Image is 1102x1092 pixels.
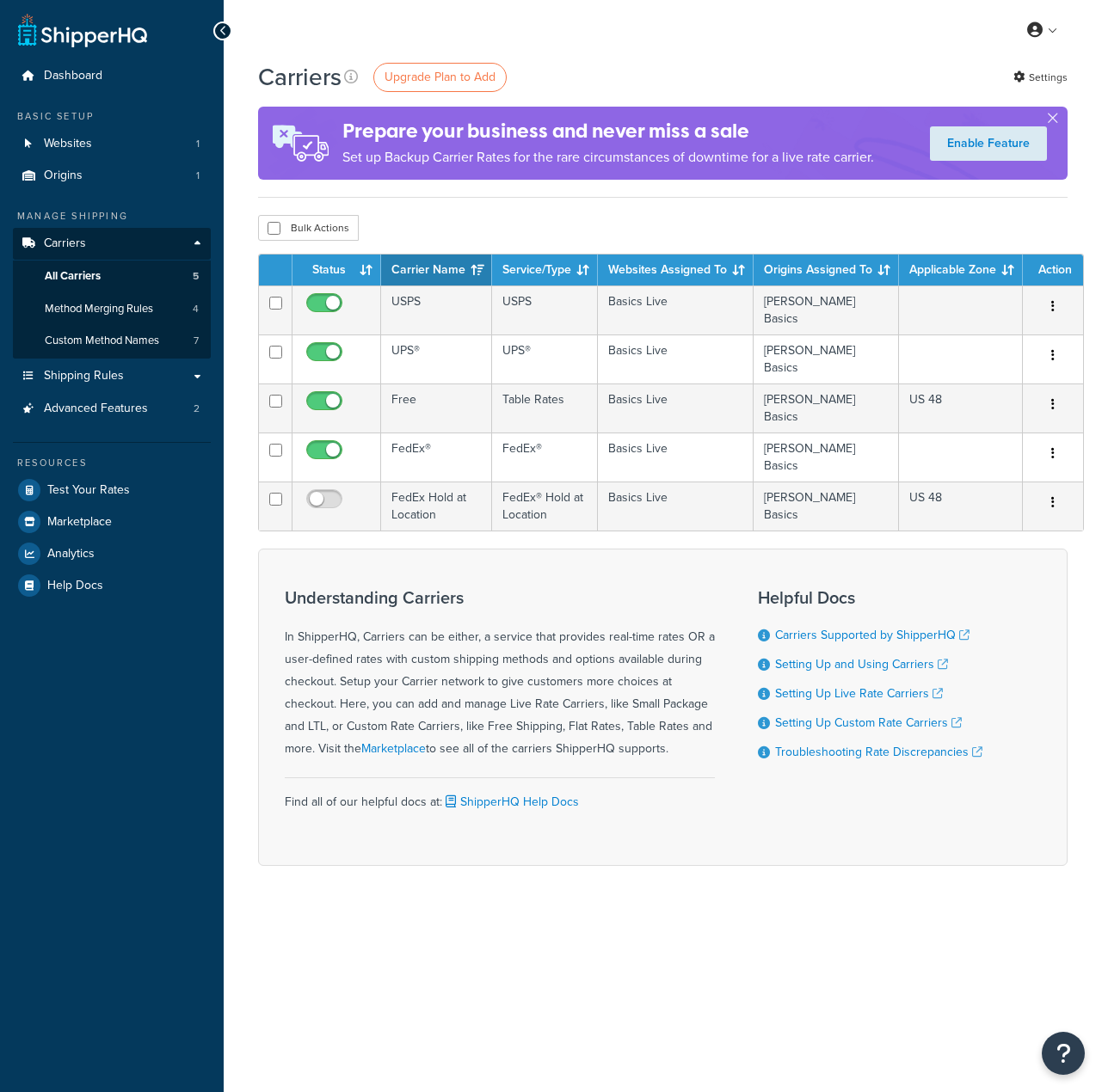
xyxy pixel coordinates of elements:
li: Custom Method Names [13,325,211,357]
td: [PERSON_NAME] Basics [754,433,899,482]
td: Free [381,383,492,433]
th: Applicable Zone: activate to sort column ascending [899,255,1023,285]
a: Origins 1 [13,160,211,192]
td: Basics Live [598,383,754,433]
button: Bulk Actions [258,215,359,241]
td: Basics Live [598,285,754,334]
li: All Carriers [13,261,211,292]
span: All Carriers [45,269,101,284]
a: Marketplace [13,506,211,537]
span: 5 [193,269,199,284]
div: Manage Shipping [13,209,211,224]
th: Carrier Name: activate to sort column ascending [381,255,492,285]
a: Websites 1 [13,128,211,160]
h3: Helpful Docs [758,588,982,607]
div: Find all of our helpful docs at: [285,777,715,813]
span: Help Docs [47,579,103,593]
a: Enable Feature [930,126,1047,161]
th: Service/Type: activate to sort column ascending [492,255,598,285]
td: Basics Live [598,482,754,531]
span: 1 [196,137,200,151]
th: Websites Assigned To: activate to sort column ascending [598,255,754,285]
span: Analytics [47,547,95,561]
td: UPS® [381,334,492,383]
button: Open Resource Center [1042,1032,1085,1075]
td: FedEx® [381,433,492,482]
td: [PERSON_NAME] Basics [754,482,899,531]
td: Basics Live [598,433,754,482]
td: USPS [492,285,598,334]
a: Method Merging Rules 4 [13,293,211,325]
h4: Prepare your business and never miss a sale [342,117,874,145]
td: [PERSON_NAME] Basics [754,285,899,334]
a: Setting Up Live Rate Carriers [775,684,943,702]
a: Shipping Rules [13,360,211,392]
span: Dashboard [44,69,102,83]
td: US 48 [899,482,1023,531]
div: In ShipperHQ, Carriers can be either, a service that provides real-time rates OR a user-defined r... [285,588,715,760]
td: [PERSON_NAME] Basics [754,334,899,383]
td: FedEx Hold at Location [381,482,492,531]
span: 4 [193,302,199,316]
span: Method Merging Rules [45,302,153,316]
a: Setting Up Custom Rate Carriers [775,714,962,732]
li: Method Merging Rules [13,293,211,325]
span: 2 [194,402,200,416]
span: Upgrade Plan to Add [385,68,496,86]
td: Table Rates [492,383,598,433]
p: Set up Backup Carrier Rates for the rare circumstances of downtime for a live rate carrier. [342,145,874,169]
td: US 48 [899,383,1023,433]
span: Origins [44,169,83,183]
a: Upgrade Plan to Add [373,63,507,92]
td: [PERSON_NAME] Basics [754,383,899,433]
th: Origins Assigned To: activate to sort column ascending [754,255,899,285]
span: 7 [194,334,199,348]
span: 1 [196,169,200,183]
td: UPS® [492,334,598,383]
a: Settings [1013,65,1068,89]
a: All Carriers 5 [13,261,211,292]
li: Carriers [13,228,211,359]
h3: Understanding Carriers [285,588,715,607]
a: Troubleshooting Rate Discrepancies [775,743,982,761]
li: Origins [13,160,211,192]
li: Websites [13,128,211,160]
span: Advanced Features [44,402,148,416]
h1: Carriers [258,60,342,94]
span: Marketplace [47,515,112,530]
a: ShipperHQ Home [18,13,147,47]
th: Action [1023,255,1083,285]
td: FedEx® [492,433,598,482]
td: FedEx® Hold at Location [492,482,598,531]
a: ShipperHQ Help Docs [442,793,579,811]
li: Advanced Features [13,393,211,425]
a: Help Docs [13,570,211,601]
span: Test Your Rates [47,483,130,498]
a: Custom Method Names 7 [13,325,211,357]
span: Websites [44,137,92,151]
a: Marketplace [361,739,426,758]
a: Carriers [13,228,211,260]
a: Dashboard [13,60,211,92]
th: Status: activate to sort column ascending [292,255,381,285]
a: Analytics [13,538,211,569]
span: Carriers [44,236,86,251]
div: Basic Setup [13,109,211,124]
a: Advanced Features 2 [13,393,211,425]
span: Custom Method Names [45,334,159,348]
a: Setting Up and Using Carriers [775,655,948,673]
a: Carriers Supported by ShipperHQ [775,626,970,644]
td: Basics Live [598,334,754,383]
span: Shipping Rules [44,369,124,383]
div: Resources [13,456,211,470]
td: USPS [381,285,492,334]
img: ad-rules-rateshop-fe6ec290ccb7230408bd80ed9643f0289d75e0ffd9eb532fc0e269fcd187b520.png [258,107,342,180]
a: Test Your Rates [13,475,211,506]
